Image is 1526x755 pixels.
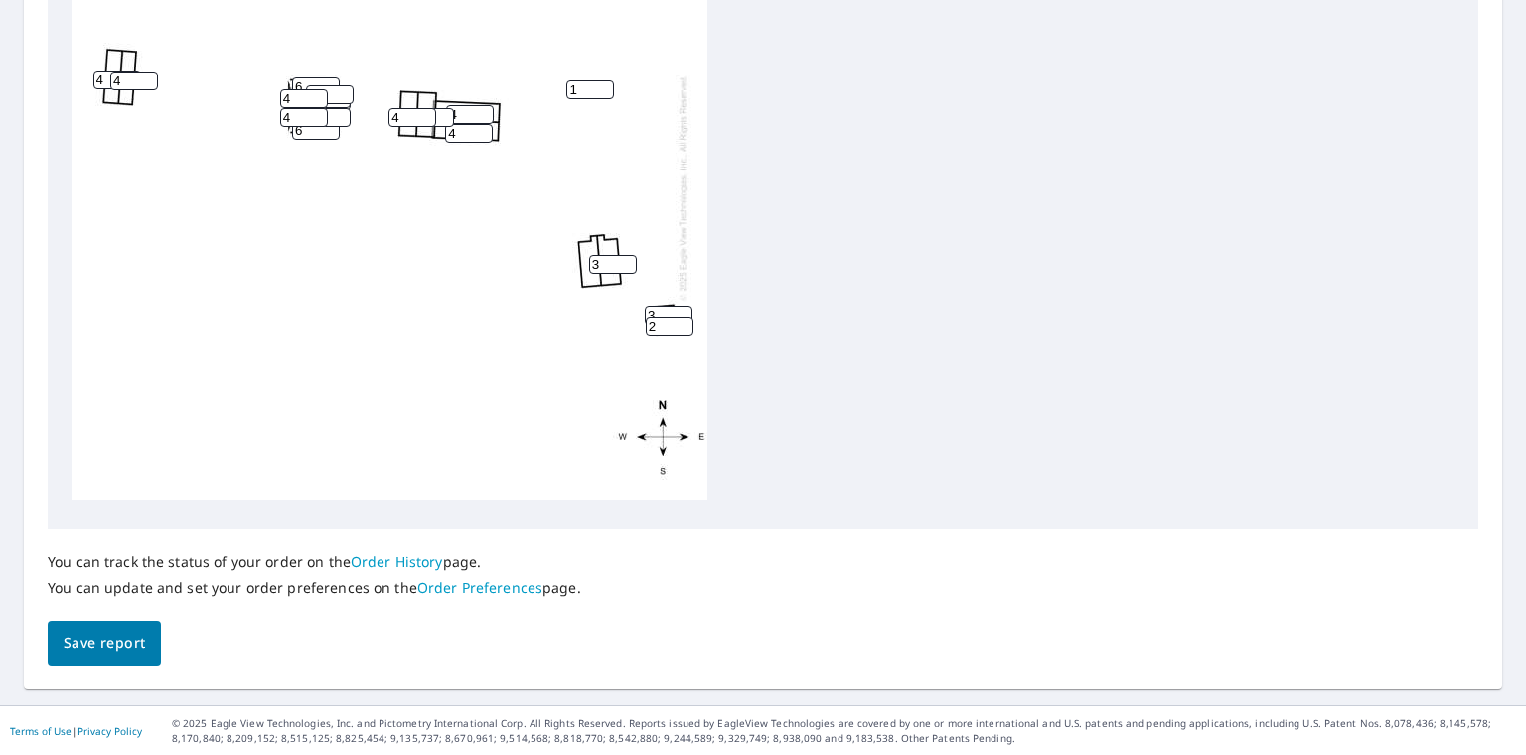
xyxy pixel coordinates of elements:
p: You can update and set your order preferences on the page. [48,579,581,597]
button: Save report [48,621,161,666]
a: Privacy Policy [77,724,142,738]
p: © 2025 Eagle View Technologies, Inc. and Pictometry International Corp. All Rights Reserved. Repo... [172,716,1516,746]
span: Save report [64,631,145,656]
a: Order Preferences [417,578,542,597]
p: You can track the status of your order on the page. [48,553,581,571]
a: Terms of Use [10,724,72,738]
a: Order History [351,552,443,571]
p: | [10,725,142,737]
